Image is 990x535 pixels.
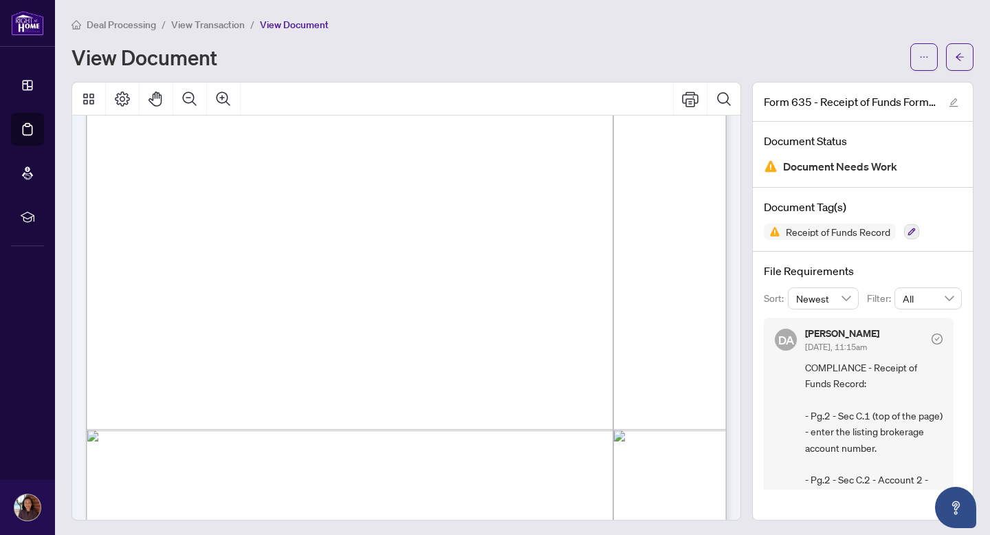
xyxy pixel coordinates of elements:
h1: View Document [71,46,217,68]
span: Deal Processing [87,19,156,31]
img: logo [11,10,44,36]
span: arrow-left [955,52,965,62]
span: Document Needs Work [783,157,897,176]
span: All [903,288,954,309]
span: Form 635 - Receipt of Funds Form.pdf [764,94,936,110]
button: Open asap [935,487,976,528]
span: View Transaction [171,19,245,31]
h5: [PERSON_NAME] [805,329,879,338]
span: [DATE], 11:15am [805,342,867,352]
span: ellipsis [919,52,929,62]
img: Status Icon [764,223,780,240]
h4: File Requirements [764,263,962,279]
li: / [250,17,254,32]
h4: Document Tag(s) [764,199,962,215]
span: Receipt of Funds Record [780,227,896,237]
span: DA [778,330,794,349]
span: Newest [796,288,851,309]
span: check-circle [932,334,943,345]
img: Profile Icon [14,494,41,521]
li: / [162,17,166,32]
h4: Document Status [764,133,962,149]
span: home [71,20,81,30]
img: Document Status [764,160,778,173]
p: Filter: [867,291,894,306]
span: edit [949,98,958,107]
span: View Document [260,19,329,31]
p: Sort: [764,291,788,306]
